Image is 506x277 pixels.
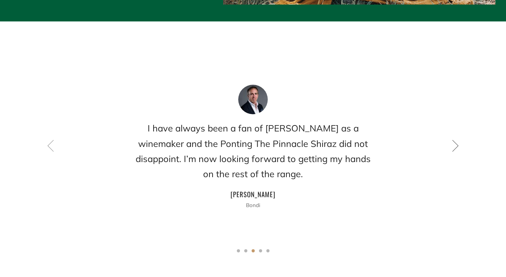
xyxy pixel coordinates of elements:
h2: I have always been a fan of [PERSON_NAME] as a winemaker and the Ponting The Pinnacle Shiraz did ... [134,121,372,181]
button: 5 [266,249,270,252]
h4: [PERSON_NAME] [134,188,372,200]
p: Bondi [134,200,372,211]
button: 1 [237,249,240,252]
button: 4 [259,249,262,252]
button: 2 [244,249,247,252]
button: 3 [252,249,255,252]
